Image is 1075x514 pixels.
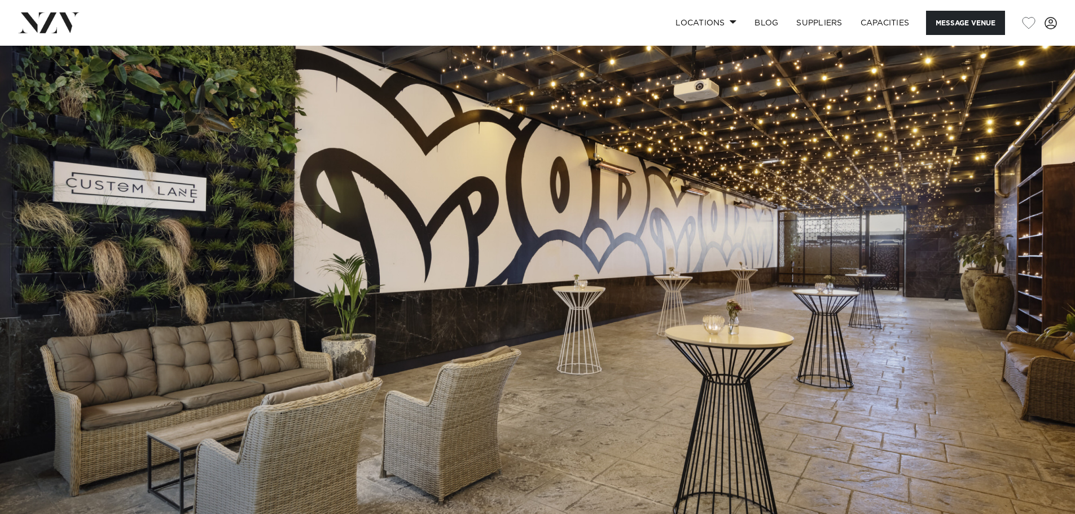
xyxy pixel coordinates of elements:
button: Message Venue [926,11,1005,35]
a: Locations [666,11,745,35]
img: nzv-logo.png [18,12,80,33]
a: SUPPLIERS [787,11,851,35]
a: Capacities [852,11,919,35]
a: BLOG [745,11,787,35]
